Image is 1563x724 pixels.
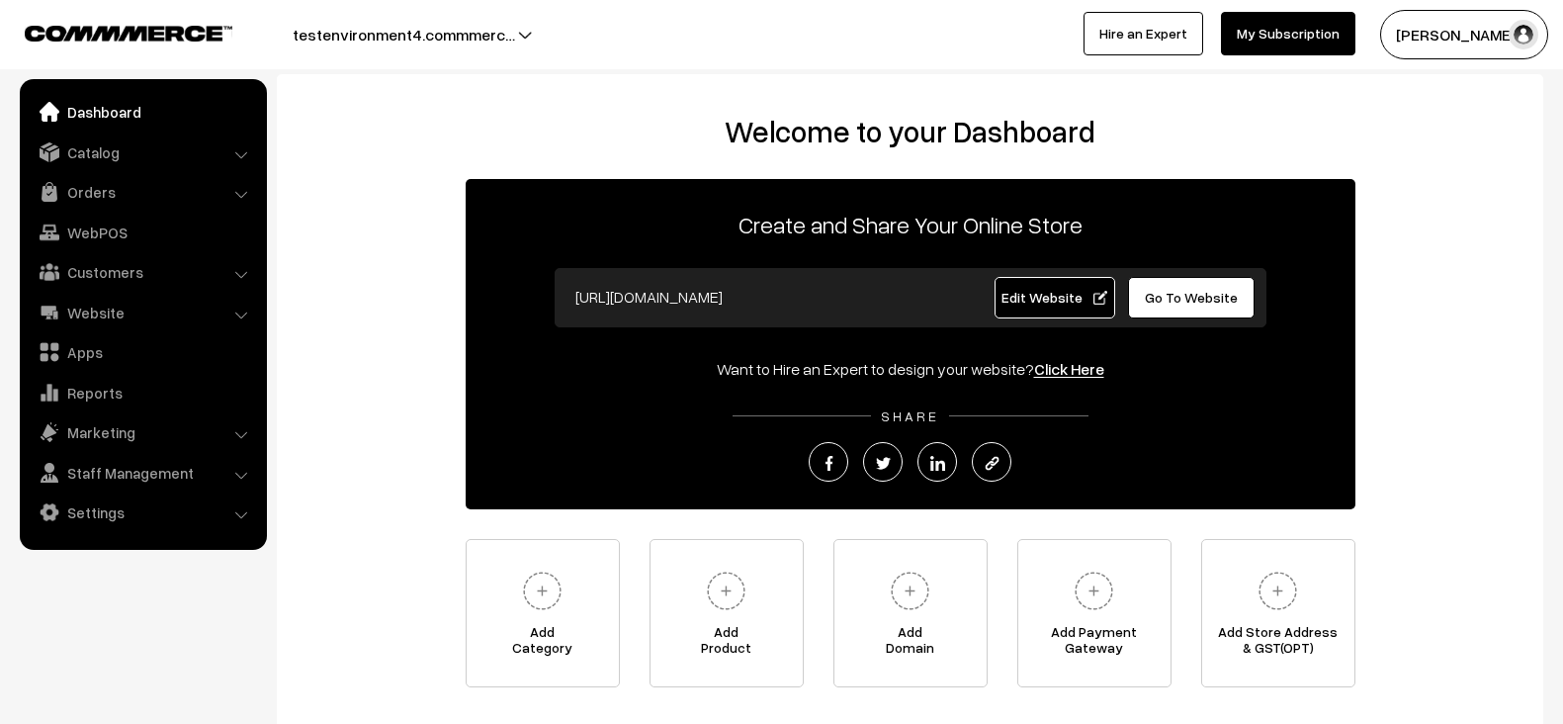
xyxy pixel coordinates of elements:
a: Click Here [1034,359,1104,379]
a: Catalog [25,135,260,170]
a: WebPOS [25,215,260,250]
a: Dashboard [25,94,260,130]
a: Add PaymentGateway [1017,539,1172,687]
span: Add Category [467,624,619,664]
span: SHARE [871,407,949,424]
h2: Welcome to your Dashboard [297,114,1523,149]
a: Hire an Expert [1084,12,1203,55]
button: [PERSON_NAME] [1380,10,1548,59]
img: COMMMERCE [25,26,232,41]
span: Go To Website [1145,289,1238,306]
a: Website [25,295,260,330]
span: Add Store Address & GST(OPT) [1202,624,1354,664]
div: Want to Hire an Expert to design your website? [466,357,1355,381]
span: Add Domain [834,624,987,664]
img: user [1509,20,1538,49]
img: plus.svg [1067,564,1121,618]
img: plus.svg [1251,564,1305,618]
span: Add Product [651,624,803,664]
a: AddCategory [466,539,620,687]
a: Orders [25,174,260,210]
a: Apps [25,334,260,370]
a: Add Store Address& GST(OPT) [1201,539,1355,687]
a: Staff Management [25,455,260,491]
a: Edit Website [995,277,1115,318]
p: Create and Share Your Online Store [466,207,1355,242]
button: testenvironment4.commmerc… [223,10,584,59]
img: plus.svg [699,564,753,618]
a: Settings [25,495,260,530]
span: Add Payment Gateway [1018,624,1171,664]
a: Customers [25,254,260,290]
a: AddProduct [650,539,804,687]
img: plus.svg [883,564,937,618]
a: Go To Website [1128,277,1256,318]
a: COMMMERCE [25,20,198,44]
a: My Subscription [1221,12,1355,55]
span: Edit Website [1001,289,1107,306]
a: Marketing [25,414,260,450]
img: plus.svg [515,564,569,618]
a: AddDomain [833,539,988,687]
a: Reports [25,375,260,410]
